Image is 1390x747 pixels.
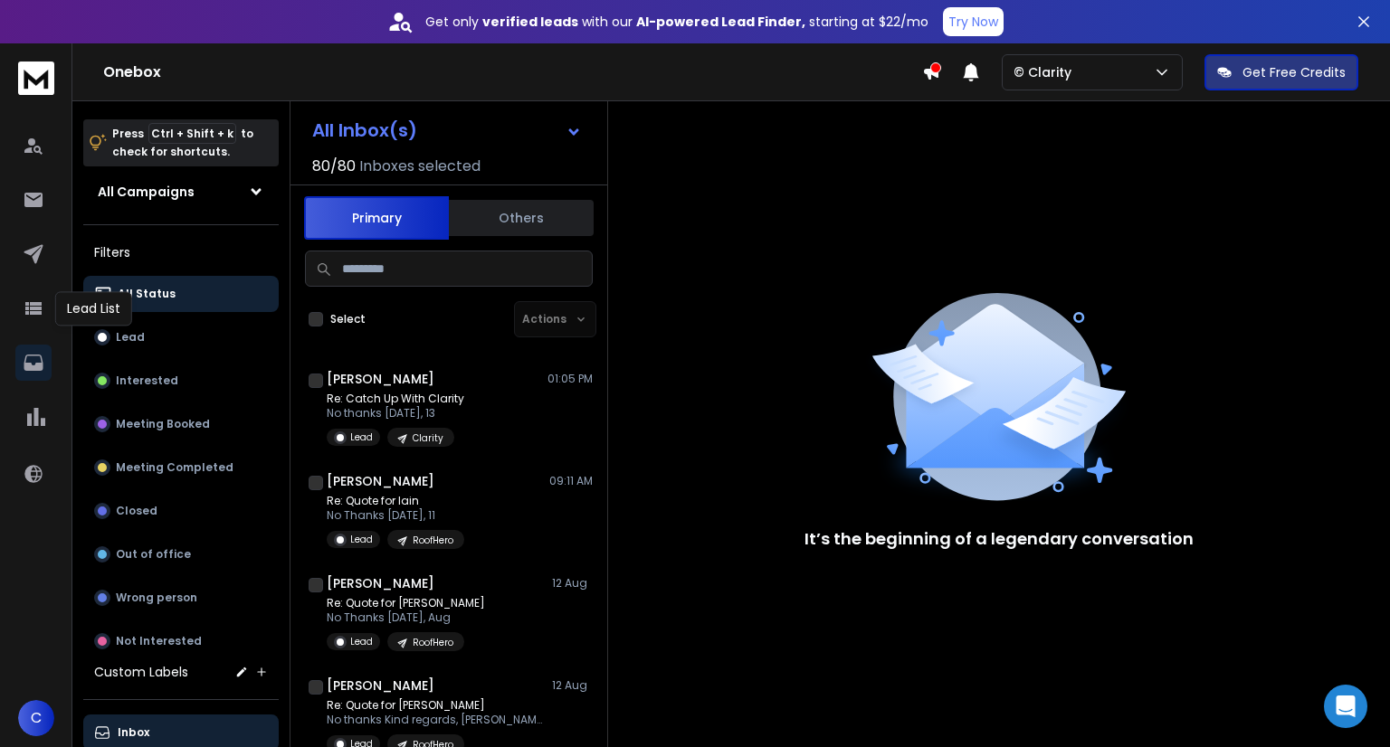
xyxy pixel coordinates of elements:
p: Re: Quote for Iain [327,494,464,508]
p: 12 Aug [552,576,593,591]
p: 09:11 AM [549,474,593,488]
p: 01:05 PM [547,372,593,386]
button: Meeting Completed [83,449,279,486]
p: Lead [116,330,145,345]
p: Get Free Credits [1242,63,1346,81]
h1: All Inbox(s) [312,121,417,139]
p: RoofHero [413,636,453,649]
h1: All Campaigns [98,183,195,201]
p: No thanks Kind regards, [PERSON_NAME] Hire A [327,713,544,727]
p: Re: Catch Up With Clarity [327,392,464,406]
p: Re: Quote for [PERSON_NAME] [327,596,485,610]
p: It’s the beginning of a legendary conversation [804,526,1194,552]
p: No thanks [DATE], 13 [327,406,464,421]
button: All Status [83,276,279,312]
button: All Inbox(s) [298,112,596,148]
p: RoofHero [413,534,453,547]
h1: [PERSON_NAME] [327,676,434,695]
button: Wrong person [83,580,279,616]
p: Get only with our starting at $22/mo [425,13,928,31]
strong: AI-powered Lead Finder, [636,13,805,31]
p: Wrong person [116,591,197,605]
label: Select [330,312,366,326]
button: Out of office [83,536,279,572]
span: Ctrl + Shift + k [148,123,236,144]
p: Lead [350,635,373,648]
p: Press to check for shortcuts. [112,125,253,161]
p: No Thanks [DATE], 11 [327,508,464,523]
button: Try Now [943,7,1004,36]
button: C [18,700,54,736]
p: Lead [350,430,373,444]
button: Primary [304,196,449,240]
p: Closed [116,504,157,518]
button: Not Interested [83,623,279,659]
button: Others [449,198,594,238]
p: © Clarity [1014,63,1079,81]
h3: Custom Labels [94,663,188,681]
p: Clarity [413,431,443,445]
p: Meeting Completed [116,460,233,475]
button: Get Free Credits [1204,54,1358,90]
p: Lead [350,533,373,546]
button: Lead [83,319,279,355]
button: Interested [83,363,279,399]
p: All Status [118,287,176,301]
img: logo [18,61,54,95]
p: Inbox [118,725,149,740]
h1: [PERSON_NAME] [327,370,434,388]
h1: [PERSON_NAME] [327,574,434,592]
p: Interested [116,373,178,388]
div: Open Intercom Messenger [1324,685,1367,728]
span: 80 / 80 [312,156,356,177]
h1: [PERSON_NAME] [327,472,434,490]
h1: Onebox [103,61,922,83]
div: Lead List [55,291,132,326]
button: Meeting Booked [83,406,279,442]
strong: verified leads [482,13,578,31]
p: Out of office [116,547,191,562]
h3: Filters [83,240,279,265]
p: No Thanks [DATE], Aug [327,610,485,625]
button: All Campaigns [83,174,279,210]
p: Not Interested [116,634,202,648]
p: Try Now [948,13,998,31]
p: Re: Quote for [PERSON_NAME] [327,698,544,713]
button: Closed [83,493,279,529]
h3: Inboxes selected [359,156,481,177]
p: Meeting Booked [116,417,210,431]
p: 12 Aug [552,678,593,693]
